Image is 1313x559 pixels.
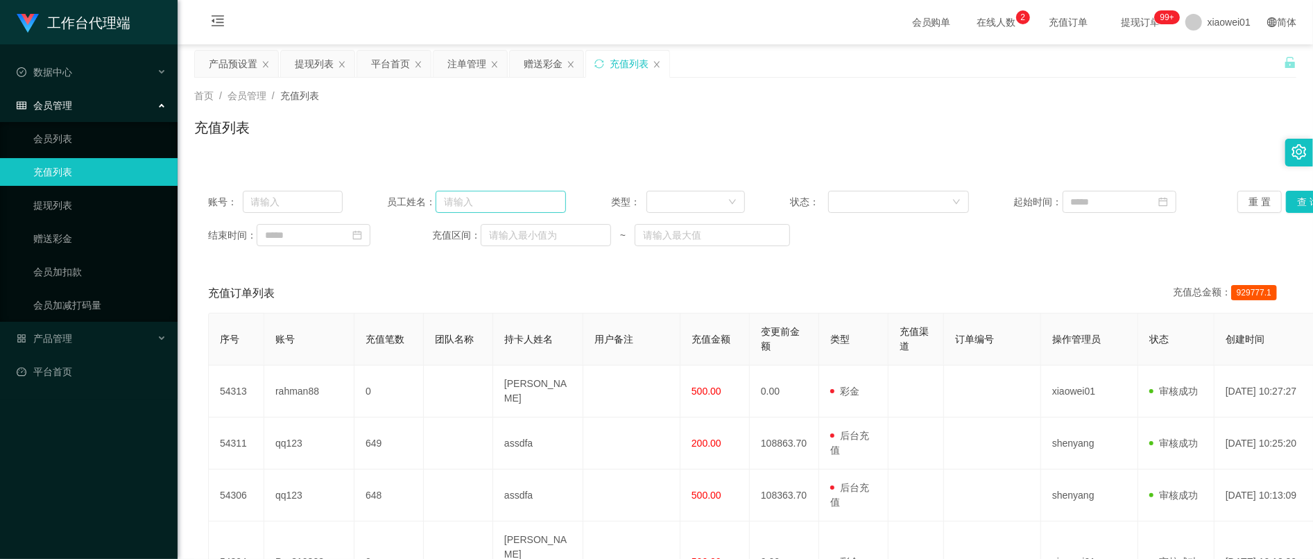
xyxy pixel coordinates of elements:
[280,90,319,101] span: 充值列表
[970,17,1023,27] span: 在线人数
[610,51,649,77] div: 充值列表
[1173,285,1282,302] div: 充值总金额：
[243,191,343,213] input: 请输入
[830,334,850,345] span: 类型
[1237,191,1282,213] button: 重 置
[371,51,410,77] div: 平台首页
[761,326,800,352] span: 变更前金额
[338,60,346,69] i: 图标: close
[354,365,424,418] td: 0
[1291,144,1307,160] i: 图标: setting
[594,334,633,345] span: 用户备注
[611,228,635,243] span: ~
[33,158,166,186] a: 充值列表
[47,1,130,45] h1: 工作台代理端
[1149,438,1198,449] span: 审核成功
[493,365,583,418] td: [PERSON_NAME]
[208,195,243,209] span: 账号：
[1041,470,1138,522] td: shenyang
[228,90,266,101] span: 会员管理
[1041,418,1138,470] td: shenyang
[1149,490,1198,501] span: 审核成功
[435,334,474,345] span: 团队名称
[493,418,583,470] td: assdfa
[17,334,26,343] i: 图标: appstore-o
[490,60,499,69] i: 图标: close
[275,334,295,345] span: 账号
[1041,365,1138,418] td: xiaowei01
[567,60,575,69] i: 图标: close
[17,14,39,33] img: logo.9652507e.png
[17,67,26,77] i: 图标: check-circle-o
[955,334,994,345] span: 订单编号
[208,228,257,243] span: 结束时间：
[900,326,929,352] span: 充值渠道
[692,334,730,345] span: 充值金额
[504,334,553,345] span: 持卡人姓名
[1158,197,1168,207] i: 图标: calendar
[17,17,130,28] a: 工作台代理端
[1155,10,1180,24] sup: 1211
[635,224,790,246] input: 请输入最大值
[194,117,250,138] h1: 充值列表
[594,59,604,69] i: 图标: sync
[1284,56,1296,69] i: 图标: unlock
[194,1,241,45] i: 图标: menu-fold
[653,60,661,69] i: 图标: close
[750,418,819,470] td: 108863.70
[493,470,583,522] td: assdfa
[1149,386,1198,397] span: 审核成功
[436,191,566,213] input: 请输入
[220,334,239,345] span: 序号
[952,198,961,207] i: 图标: down
[1149,334,1169,345] span: 状态
[354,418,424,470] td: 649
[1115,17,1167,27] span: 提现订单
[209,365,264,418] td: 54313
[219,90,222,101] span: /
[611,195,646,209] span: 类型：
[414,60,422,69] i: 图标: close
[1016,10,1030,24] sup: 2
[1231,285,1277,300] span: 929777.1
[432,228,481,243] span: 充值区间：
[1226,334,1264,345] span: 创建时间
[209,470,264,522] td: 54306
[264,418,354,470] td: qq123
[17,333,72,344] span: 产品管理
[1020,10,1025,24] p: 2
[830,386,859,397] span: 彩金
[481,224,611,246] input: 请输入最小值为
[17,100,72,111] span: 会员管理
[387,195,436,209] span: 员工姓名：
[1042,17,1095,27] span: 充值订单
[352,230,362,240] i: 图标: calendar
[366,334,404,345] span: 充值笔数
[264,365,354,418] td: rahman88
[209,418,264,470] td: 54311
[209,51,257,77] div: 产品预设置
[790,195,828,209] span: 状态：
[17,67,72,78] span: 数据中心
[272,90,275,101] span: /
[261,60,270,69] i: 图标: close
[447,51,486,77] div: 注单管理
[750,470,819,522] td: 108363.70
[1014,195,1063,209] span: 起始时间：
[33,291,166,319] a: 会员加减打码量
[208,285,275,302] span: 充值订单列表
[33,225,166,252] a: 赠送彩金
[264,470,354,522] td: qq123
[830,430,869,456] span: 后台充值
[354,470,424,522] td: 648
[692,386,721,397] span: 500.00
[17,101,26,110] i: 图标: table
[830,482,869,508] span: 后台充值
[33,191,166,219] a: 提现列表
[17,358,166,386] a: 图标: dashboard平台首页
[33,125,166,153] a: 会员列表
[1052,334,1101,345] span: 操作管理员
[692,490,721,501] span: 500.00
[728,198,737,207] i: 图标: down
[524,51,563,77] div: 赠送彩金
